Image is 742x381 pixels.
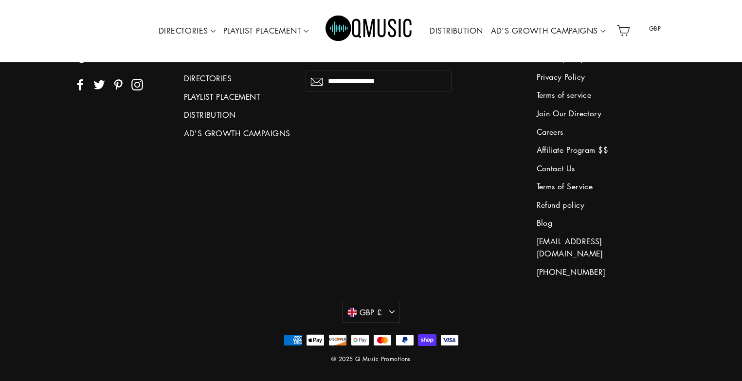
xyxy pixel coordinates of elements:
a: Careers [537,124,644,140]
span: GBP £ [357,307,382,318]
a: DIRECTORIES [155,20,219,42]
a: DIRECTORIES [184,71,291,87]
span: GBP [636,21,673,36]
a: Refund policy [537,197,644,213]
button: GBP £ [342,302,400,323]
a: AD'S GROWTH CAMPAIGNS [184,126,291,142]
a: Terms of service [537,87,644,103]
a: Contact Us [537,161,644,177]
a: AD'S GROWTH CAMPAIGNS [487,20,609,42]
div: © 2025 Q Music Promotions [84,354,658,363]
a: Terms of Service [537,179,644,195]
a: DISTRIBUTION [184,107,291,123]
a: DISTRIBUTION [426,20,487,42]
img: Q Music Promotions [326,9,413,53]
div: Primary [126,2,613,59]
a: Affiliate Program $$ [537,142,644,158]
a: PLAYLIST PLACEMENT [184,89,291,105]
a: Privacy Policy [537,69,644,85]
a: Blog [537,215,644,231]
a: [EMAIL_ADDRESS][DOMAIN_NAME] [537,234,644,262]
a: Join Our Directory [537,106,644,122]
a: PLAYLIST PLACEMENT [219,20,313,42]
a: [PHONE_NUMBER] [537,264,644,280]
